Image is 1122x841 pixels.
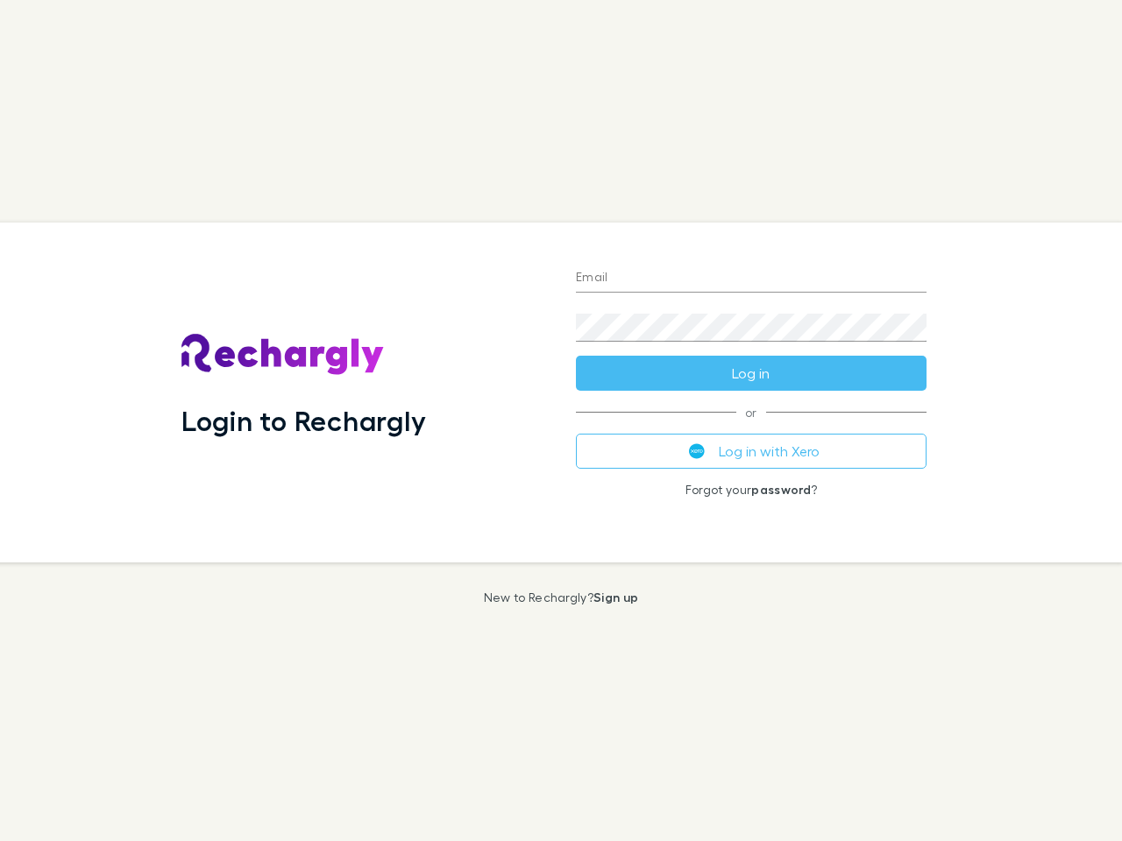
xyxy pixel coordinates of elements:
img: Rechargly's Logo [181,334,385,376]
span: or [576,412,927,413]
img: Xero's logo [689,443,705,459]
a: password [751,482,811,497]
button: Log in with Xero [576,434,927,469]
a: Sign up [593,590,638,604]
button: Log in [576,356,927,391]
h1: Login to Rechargly [181,404,426,437]
p: Forgot your ? [576,483,927,497]
p: New to Rechargly? [484,590,639,604]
